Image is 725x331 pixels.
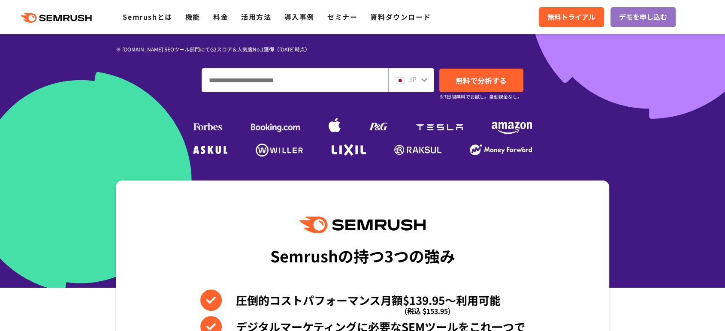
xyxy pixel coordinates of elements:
[408,74,417,84] span: JP
[404,300,450,322] span: (税込 $153.95)
[547,12,595,23] span: 無料トライアル
[213,12,228,22] a: 料金
[610,7,676,27] a: デモを申し込む
[200,289,525,311] li: 圧倒的コストパフォーマンス月額$139.95〜利用可能
[185,12,200,22] a: 機能
[299,217,426,233] img: Semrush
[439,93,522,101] small: ※7日間無料でお試し。自動課金なし。
[270,240,455,271] div: Semrushの持つ3つの強み
[123,12,172,22] a: Semrushとは
[202,69,388,92] input: ドメイン、キーワードまたはURLを入力してください
[619,12,667,23] span: デモを申し込む
[284,12,314,22] a: 導入事例
[370,12,431,22] a: 資料ダウンロード
[241,12,271,22] a: 活用方法
[539,7,604,27] a: 無料トライアル
[327,12,357,22] a: セミナー
[456,75,507,86] span: 無料で分析する
[439,69,523,92] a: 無料で分析する
[116,45,362,53] div: ※ [DOMAIN_NAME] SEOツール部門にてG2スコア＆人気度No.1獲得（[DATE]時点）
